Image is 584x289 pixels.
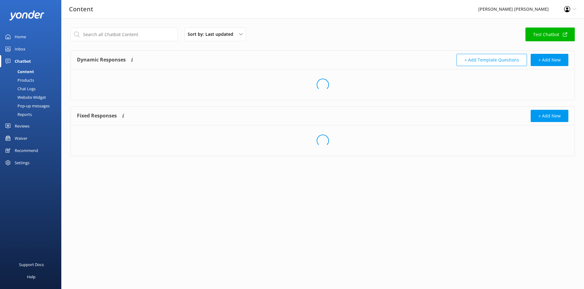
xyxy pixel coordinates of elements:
[77,110,117,122] h4: Fixed Responses
[77,54,126,66] h4: Dynamic Responses
[4,93,46,102] div: Website Widget
[15,43,25,55] div: Inbox
[71,28,178,41] input: Search all Chatbot Content
[19,258,44,271] div: Support Docs
[4,110,32,119] div: Reports
[4,102,50,110] div: Pop-up messages
[9,10,44,20] img: yonder-white-logo.png
[4,110,61,119] a: Reports
[15,157,29,169] div: Settings
[15,132,27,144] div: Waiver
[15,55,31,67] div: Chatbot
[4,102,61,110] a: Pop-up messages
[188,31,237,38] span: Sort by: Last updated
[4,84,61,93] a: Chat Logs
[15,120,29,132] div: Reviews
[456,54,527,66] button: + Add Template Questions
[525,28,575,41] a: Test Chatbot
[4,67,61,76] a: Content
[531,54,568,66] button: + Add New
[27,271,36,283] div: Help
[4,76,61,84] a: Products
[531,110,568,122] button: + Add New
[69,4,93,14] h3: Content
[15,144,38,157] div: Recommend
[4,76,34,84] div: Products
[15,31,26,43] div: Home
[4,67,34,76] div: Content
[4,84,36,93] div: Chat Logs
[4,93,61,102] a: Website Widget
